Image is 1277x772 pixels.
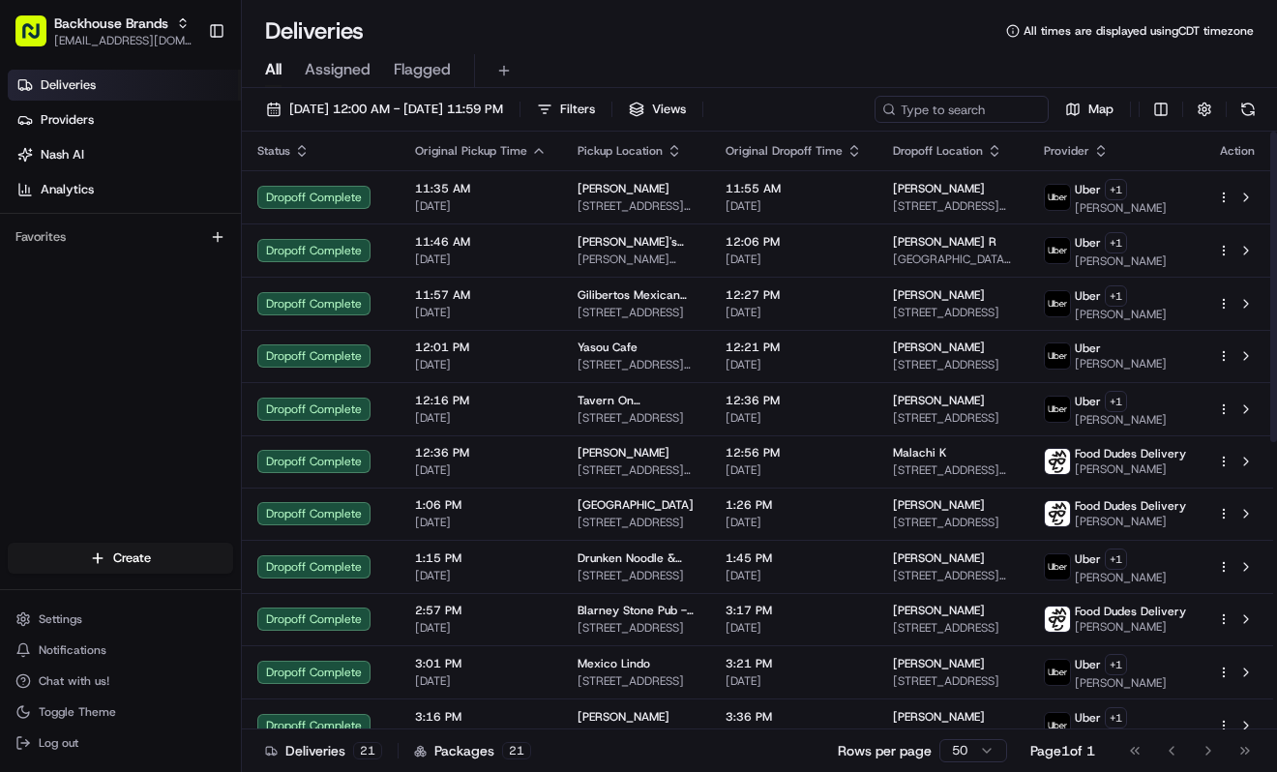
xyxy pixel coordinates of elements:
span: [DATE] [726,568,862,583]
span: [STREET_ADDRESS][PERSON_NAME] [578,727,695,742]
span: 11:55 AM [726,181,862,196]
span: Food Dudes Delivery [1075,446,1186,461]
img: food_dudes.png [1045,501,1070,526]
span: Original Pickup Time [415,143,527,159]
span: [PERSON_NAME] [578,181,669,196]
span: [DATE] [415,620,547,636]
button: Backhouse Brands [54,14,168,33]
span: 1:15 PM [415,550,547,566]
button: Map [1056,96,1122,123]
button: Log out [8,729,233,757]
span: [DATE] [726,515,862,530]
span: Uber [1075,341,1101,356]
button: Refresh [1234,96,1262,123]
span: [STREET_ADDRESS][PERSON_NAME] [578,198,695,214]
button: Filters [528,96,604,123]
span: [PERSON_NAME] [1075,253,1167,269]
img: uber-new-logo.jpeg [1045,397,1070,422]
span: [STREET_ADDRESS] [893,620,1013,636]
span: Providers [41,111,94,129]
span: Assigned [305,58,371,81]
span: [STREET_ADDRESS] [893,673,1013,689]
span: [PERSON_NAME] [1075,570,1167,585]
img: uber-new-logo.jpeg [1045,660,1070,685]
span: Uber [1075,657,1101,672]
span: [GEOGRAPHIC_DATA] [578,497,694,513]
button: Toggle Theme [8,698,233,726]
span: Toggle Theme [39,704,116,720]
a: Analytics [8,174,241,205]
span: 3:21 PM [726,656,862,671]
span: Drunken Noodle & Slurp [578,550,695,566]
span: Views [652,101,686,118]
span: [GEOGRAPHIC_DATA], [STREET_ADDRESS] [893,252,1013,267]
span: [DATE] [726,357,862,372]
span: [DATE] [415,198,547,214]
span: 3:01 PM [415,656,547,671]
span: [PERSON_NAME] [893,393,985,408]
button: Notifications [8,637,233,664]
span: [STREET_ADDRESS] [578,305,695,320]
button: Chat with us! [8,668,233,695]
span: Chat with us! [39,673,109,689]
span: [DATE] [726,462,862,478]
span: [STREET_ADDRESS][PERSON_NAME] [893,727,1013,742]
button: +1 [1105,707,1127,728]
span: [STREET_ADDRESS] [578,673,695,689]
a: Nash AI [8,139,241,170]
span: [DATE] [415,305,547,320]
button: +1 [1105,285,1127,307]
span: Tavern On [GEOGRAPHIC_DATA] [578,393,695,408]
span: 1:26 PM [726,497,862,513]
span: Uber [1075,710,1101,726]
span: Uber [1075,551,1101,567]
span: 12:06 PM [726,234,862,250]
span: [DATE] [415,410,547,426]
button: +1 [1105,654,1127,675]
span: [STREET_ADDRESS][PERSON_NAME] [893,198,1013,214]
span: 12:36 PM [726,393,862,408]
span: [STREET_ADDRESS] [578,568,695,583]
div: 21 [502,742,531,759]
span: Dropoff Location [893,143,983,159]
a: Providers [8,104,241,135]
span: Create [113,549,151,567]
span: [STREET_ADDRESS] [893,357,1013,372]
span: [DATE] [726,198,862,214]
h1: Deliveries [265,15,364,46]
span: Original Dropoff Time [726,143,843,159]
span: [STREET_ADDRESS] [578,515,695,530]
span: [STREET_ADDRESS] [578,620,695,636]
span: 11:57 AM [415,287,547,303]
button: +1 [1105,549,1127,570]
img: uber-new-logo.jpeg [1045,343,1070,369]
span: [DATE] [415,515,547,530]
span: [DATE] [415,357,547,372]
span: [PERSON_NAME] [1075,675,1167,691]
span: [PERSON_NAME] [1075,307,1167,322]
span: [DATE] [415,727,547,742]
span: 11:46 AM [415,234,547,250]
img: uber-new-logo.jpeg [1045,291,1070,316]
span: 12:21 PM [726,340,862,355]
span: Log out [39,735,78,751]
span: Map [1088,101,1114,118]
span: [DATE] [726,305,862,320]
span: Pickup Location [578,143,663,159]
span: Uber [1075,235,1101,251]
span: [PERSON_NAME] [893,656,985,671]
button: +1 [1105,232,1127,253]
span: [PERSON_NAME] [893,497,985,513]
span: [PERSON_NAME] [1075,356,1167,371]
span: 12:27 PM [726,287,862,303]
span: 1:45 PM [726,550,862,566]
span: Uber [1075,288,1101,304]
div: Action [1217,143,1258,159]
img: uber-new-logo.jpeg [1045,185,1070,210]
span: Settings [39,611,82,627]
span: [DATE] [726,252,862,267]
p: Rows per page [838,741,932,760]
span: Nash AI [41,146,84,163]
button: Create [8,543,233,574]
